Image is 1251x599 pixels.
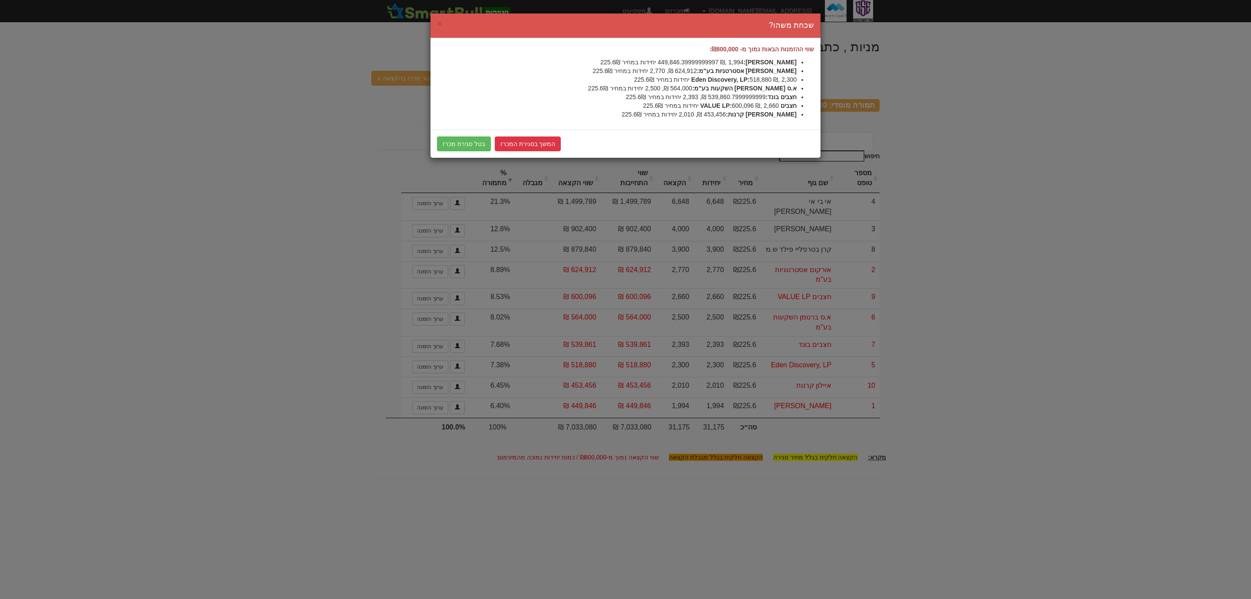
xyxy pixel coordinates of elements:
strong: [PERSON_NAME]: [744,59,797,66]
li: 539,860.7999999999 ₪, 2,393 יחידות במחיר 225.6₪ [437,93,797,101]
h4: שכחת משהו? [437,20,814,31]
li: 624,912 ₪, 2,770 יחידות במחיר 225.6₪ [437,67,797,75]
li: 518,880 ₪, 2,300 יחידות במחיר 225.6₪ [437,75,797,84]
li: 564,000 ₪, 2,500 יחידות במחיר 225.6₪ [437,84,797,93]
strong: [PERSON_NAME] קרנות: [726,111,797,118]
li: 453,456 ₪, 2,010 יחידות במחיר 225.6₪ [437,110,797,119]
p: שווי ההזמנות הבאות נמוך מ- ₪800,000: [437,45,814,53]
button: בטל סגירת מכרז [437,136,491,151]
span: × [437,19,442,29]
strong: א.ס [PERSON_NAME] השקעות בע"מ: [692,85,797,92]
strong: חצבים VALUE LP: [700,102,797,109]
li: 449,846.39999999997 ₪, 1,994 יחידות במחיר 225.6₪ [437,58,797,67]
strong: Eden Discovery, LP: [691,76,749,83]
a: המשך בסגירת המכרז [495,136,561,151]
li: 600,096 ₪, 2,660 יחידות במחיר 225.6₪ [437,101,797,110]
strong: [PERSON_NAME] אסטרטגיות בע"מ: [697,67,797,74]
strong: חצבים בונד: [765,93,797,100]
button: Close [437,19,442,28]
